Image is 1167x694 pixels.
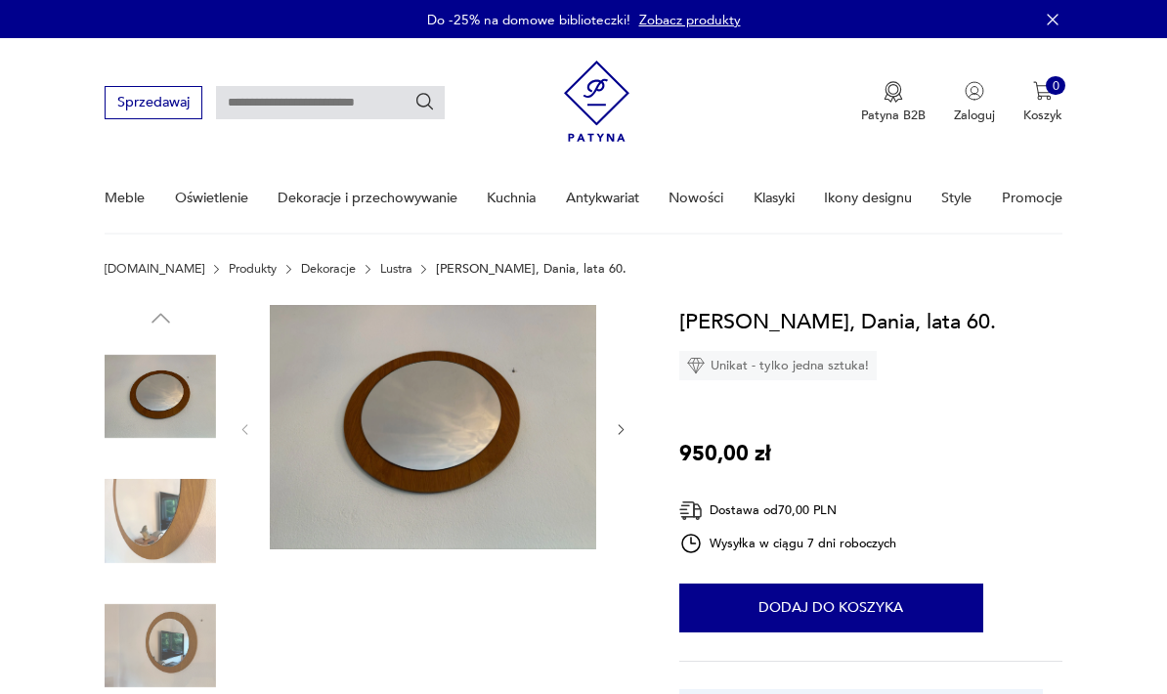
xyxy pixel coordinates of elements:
[1033,81,1053,101] img: Ikona koszyka
[105,164,145,232] a: Meble
[679,351,877,380] div: Unikat - tylko jedna sztuka!
[414,92,436,113] button: Szukaj
[487,164,536,232] a: Kuchnia
[639,11,741,29] a: Zobacz produkty
[954,107,995,124] p: Zaloguj
[679,499,896,523] div: Dostawa od 70,00 PLN
[566,164,639,232] a: Antykwariat
[105,341,216,453] img: Zdjęcie produktu Lustro, Dania, lata 60.
[679,305,996,338] h1: [PERSON_NAME], Dania, lata 60.
[436,262,627,276] p: [PERSON_NAME], Dania, lata 60.
[679,499,703,523] img: Ikona dostawy
[687,357,705,374] img: Ikona diamentu
[105,86,201,118] button: Sprzedawaj
[861,107,926,124] p: Patyna B2B
[1002,164,1062,232] a: Promocje
[1023,81,1062,124] button: 0Koszyk
[669,164,723,232] a: Nowości
[270,305,596,550] img: Zdjęcie produktu Lustro, Dania, lata 60.
[824,164,912,232] a: Ikony designu
[105,262,204,276] a: [DOMAIN_NAME]
[884,81,903,103] img: Ikona medalu
[941,164,972,232] a: Style
[380,262,412,276] a: Lustra
[105,465,216,577] img: Zdjęcie produktu Lustro, Dania, lata 60.
[229,262,277,276] a: Produkty
[427,11,630,29] p: Do -25% na domowe biblioteczki!
[679,584,983,632] button: Dodaj do koszyka
[175,164,248,232] a: Oświetlenie
[754,164,795,232] a: Klasyki
[861,81,926,124] button: Patyna B2B
[1023,107,1062,124] p: Koszyk
[1046,76,1065,96] div: 0
[105,98,201,109] a: Sprzedawaj
[278,164,457,232] a: Dekoracje i przechowywanie
[954,81,995,124] button: Zaloguj
[301,262,356,276] a: Dekoracje
[679,532,896,555] div: Wysyłka w ciągu 7 dni roboczych
[564,54,629,149] img: Patyna - sklep z meblami i dekoracjami vintage
[965,81,984,101] img: Ikonka użytkownika
[679,437,771,470] p: 950,00 zł
[861,81,926,124] a: Ikona medaluPatyna B2B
